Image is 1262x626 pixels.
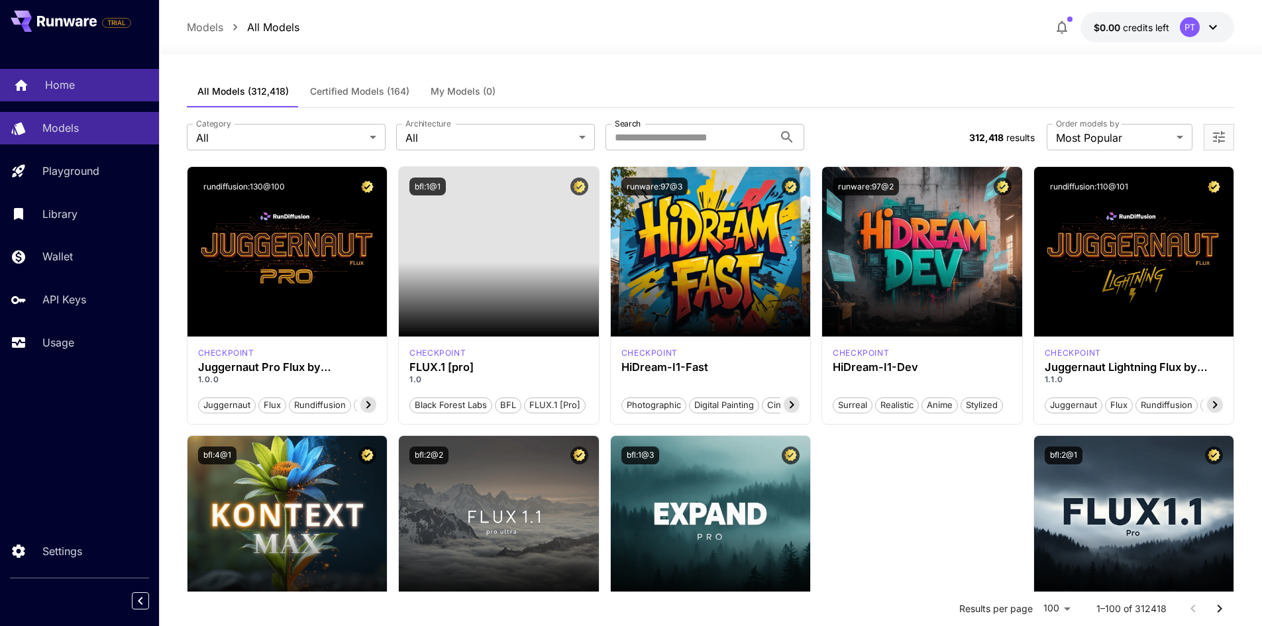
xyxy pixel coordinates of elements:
span: credits left [1123,22,1169,33]
h3: Juggernaut Lightning Flux by RunDiffusion [1045,361,1224,374]
button: rundiffusion [289,396,351,413]
div: fluxpro [409,347,466,359]
a: Models [187,19,223,35]
span: All Models (312,418) [197,85,289,97]
p: Settings [42,543,82,559]
p: 1.1.0 [1045,374,1224,386]
p: Playground [42,163,99,179]
span: $0.00 [1094,22,1123,33]
span: Add your payment card to enable full platform functionality. [102,15,131,30]
p: checkpoint [409,347,466,359]
button: juggernaut [198,396,256,413]
button: Cinematic [762,396,813,413]
span: My Models (0) [431,85,496,97]
h3: FLUX.1 [pro] [409,361,588,374]
span: All [196,130,364,146]
span: results [1006,132,1035,143]
button: rundiffusion:110@101 [1045,178,1133,195]
button: BFL [495,396,521,413]
p: checkpoint [1045,347,1101,359]
p: All Models [247,19,299,35]
span: Photographic [622,399,686,412]
button: Anime [921,396,958,413]
button: FLUX.1 [pro] [524,396,586,413]
div: Collapse sidebar [142,589,159,613]
span: Certified Models (164) [310,85,409,97]
span: Stylized [961,399,1002,412]
button: Certified Model – Vetted for best performance and includes a commercial license. [782,446,800,464]
span: FLUX.1 [pro] [525,399,585,412]
button: Certified Model – Vetted for best performance and includes a commercial license. [994,178,1012,195]
span: juggernaut [199,399,255,412]
button: rundiffusion:130@100 [198,178,290,195]
button: pro [354,396,378,413]
button: bfl:2@1 [1045,446,1082,464]
p: API Keys [42,291,86,307]
button: Collapse sidebar [132,592,149,609]
div: 100 [1038,599,1075,618]
p: Results per page [959,602,1033,615]
p: Wallet [42,248,73,264]
button: runware:97@2 [833,178,899,195]
p: 1.0 [409,374,588,386]
span: flux [259,399,286,412]
p: Library [42,206,78,222]
div: HiDream Fast [621,347,678,359]
button: Stylized [961,396,1003,413]
span: juggernaut [1045,399,1102,412]
span: Anime [922,399,957,412]
h3: HiDream-I1-Dev [833,361,1012,374]
button: Go to next page [1206,596,1233,622]
span: flux [1106,399,1132,412]
h3: HiDream-I1-Fast [621,361,800,374]
button: bfl:4@1 [198,446,237,464]
button: runware:97@3 [621,178,688,195]
p: Home [45,77,75,93]
div: FLUX.1 D [198,347,254,359]
p: Models [42,120,79,136]
button: Certified Model – Vetted for best performance and includes a commercial license. [358,446,376,464]
nav: breadcrumb [187,19,299,35]
label: Architecture [405,118,450,129]
span: Most Popular [1056,130,1171,146]
p: checkpoint [833,347,889,359]
div: $0.00 [1094,21,1169,34]
button: Photographic [621,396,686,413]
div: FLUX.1 D [1045,347,1101,359]
p: checkpoint [198,347,254,359]
label: Category [196,118,231,129]
button: flux [1105,396,1133,413]
span: rundiffusion [289,399,350,412]
span: BFL [496,399,521,412]
span: All [405,130,574,146]
label: Order models by [1056,118,1119,129]
h3: Juggernaut Pro Flux by RunDiffusion [198,361,377,374]
div: HiDream Dev [833,347,889,359]
button: $0.00PT [1080,12,1234,42]
p: 1.0.0 [198,374,377,386]
span: rundiffusion [1136,399,1197,412]
button: bfl:1@1 [409,178,446,195]
button: flux [258,396,286,413]
button: Certified Model – Vetted for best performance and includes a commercial license. [570,178,588,195]
label: Search [615,118,641,129]
button: schnell [1200,396,1241,413]
span: Surreal [833,399,872,412]
button: Certified Model – Vetted for best performance and includes a commercial license. [570,446,588,464]
p: checkpoint [621,347,678,359]
span: Cinematic [762,399,812,412]
button: Certified Model – Vetted for best performance and includes a commercial license. [782,178,800,195]
span: pro [354,399,378,412]
button: bfl:2@2 [409,446,448,464]
button: Surreal [833,396,872,413]
button: Black Forest Labs [409,396,492,413]
span: Realistic [876,399,918,412]
span: 312,418 [969,132,1004,143]
button: Certified Model – Vetted for best performance and includes a commercial license. [358,178,376,195]
button: Certified Model – Vetted for best performance and includes a commercial license. [1205,178,1223,195]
